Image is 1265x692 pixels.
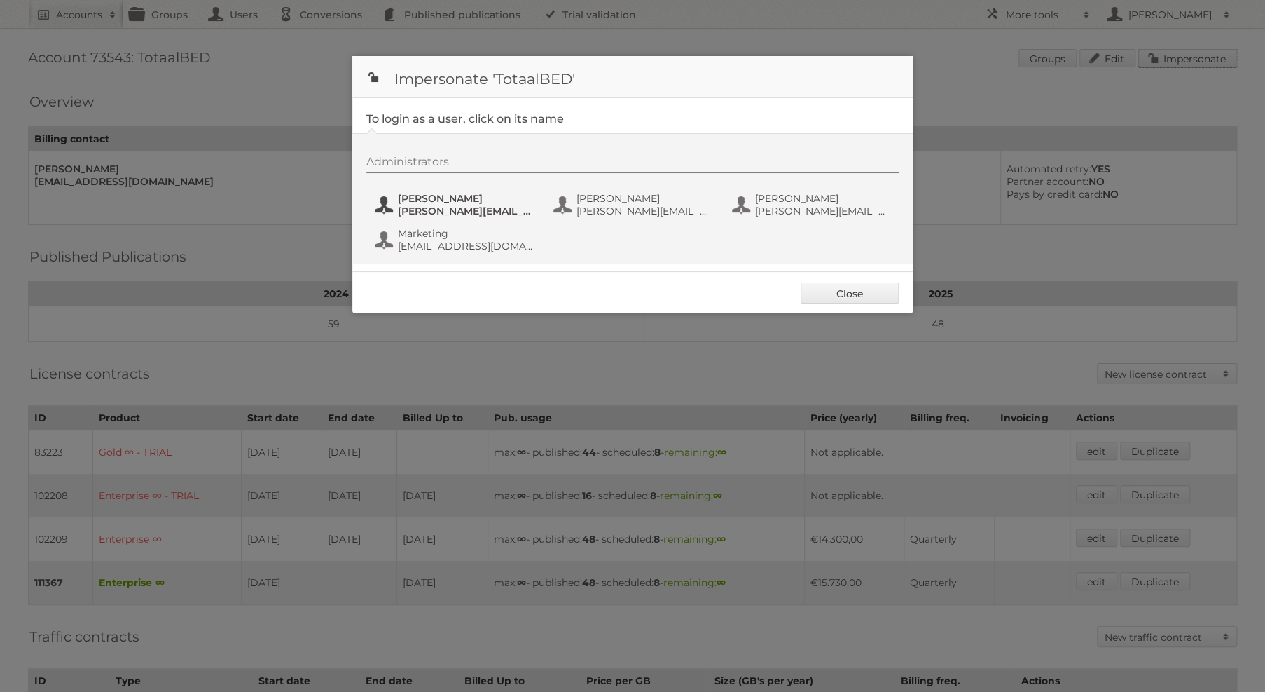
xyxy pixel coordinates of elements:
[373,226,538,254] button: Marketing [EMAIL_ADDRESS][DOMAIN_NAME]
[352,56,913,98] h1: Impersonate 'TotaalBED'
[552,191,717,219] button: [PERSON_NAME] [PERSON_NAME][EMAIL_ADDRESS][DOMAIN_NAME]
[576,192,712,205] span: [PERSON_NAME]
[366,155,899,173] div: Administrators
[576,205,712,217] span: [PERSON_NAME][EMAIL_ADDRESS][DOMAIN_NAME]
[398,227,534,240] span: Marketing
[398,240,534,252] span: [EMAIL_ADDRESS][DOMAIN_NAME]
[373,191,538,219] button: [PERSON_NAME] [PERSON_NAME][EMAIL_ADDRESS][DOMAIN_NAME]
[755,205,891,217] span: [PERSON_NAME][EMAIL_ADDRESS][DOMAIN_NAME]
[366,112,564,125] legend: To login as a user, click on its name
[731,191,895,219] button: [PERSON_NAME] [PERSON_NAME][EMAIL_ADDRESS][DOMAIN_NAME]
[755,192,891,205] span: [PERSON_NAME]
[398,205,534,217] span: [PERSON_NAME][EMAIL_ADDRESS][DOMAIN_NAME]
[398,192,534,205] span: [PERSON_NAME]
[801,283,899,304] a: Close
